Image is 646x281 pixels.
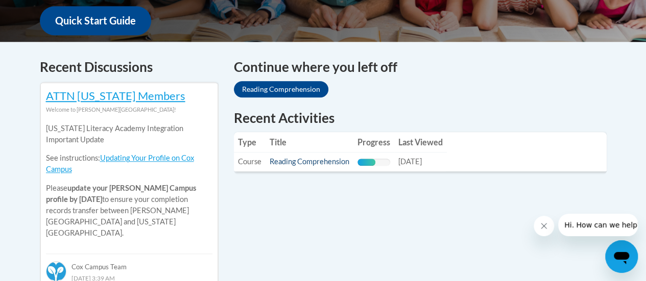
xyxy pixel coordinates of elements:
div: Welcome to [PERSON_NAME][GEOGRAPHIC_DATA]! [46,104,212,115]
a: Reading Comprehension [234,81,328,97]
p: See instructions: [46,152,212,175]
div: Progress, % [357,159,375,166]
a: Quick Start Guide [40,6,151,35]
span: Hi. How can we help? [6,7,83,15]
th: Title [266,132,353,152]
h4: Recent Discussions [40,57,219,77]
iframe: Message from company [558,214,638,236]
h1: Recent Activities [234,109,607,127]
th: Progress [353,132,394,152]
a: Reading Comprehension [270,157,349,166]
div: Cox Campus Team [46,253,212,272]
iframe: Close message [534,216,554,236]
h4: Continue where you left off [234,57,607,77]
a: ATTN [US_STATE] Members [46,89,185,103]
span: Course [238,157,261,166]
a: Updating Your Profile on Cox Campus [46,154,194,173]
b: update your [PERSON_NAME] Campus profile by [DATE] [46,184,196,203]
th: Last Viewed [394,132,447,152]
span: [DATE] [398,157,422,166]
iframe: Button to launch messaging window [605,240,638,273]
th: Type [234,132,266,152]
p: [US_STATE] Literacy Academy Integration Important Update [46,123,212,145]
div: Please to ensure your completion records transfer between [PERSON_NAME][GEOGRAPHIC_DATA] and [US_... [46,115,212,246]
